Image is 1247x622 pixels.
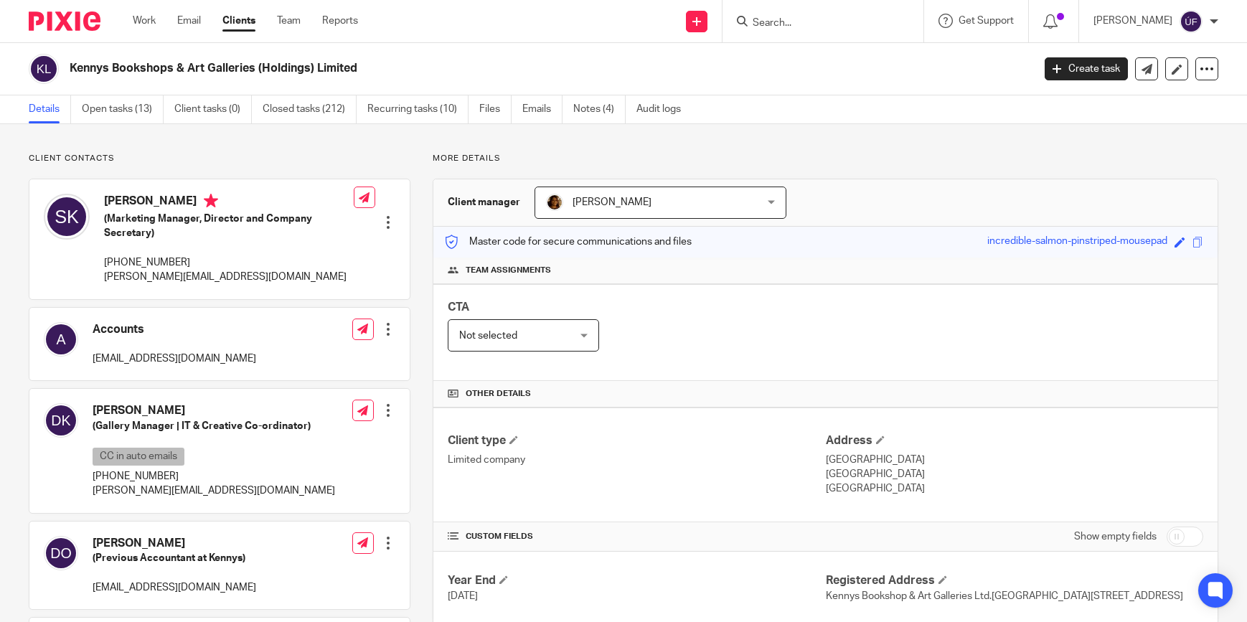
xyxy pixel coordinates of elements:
[1093,14,1172,28] p: [PERSON_NAME]
[174,95,252,123] a: Client tasks (0)
[751,17,880,30] input: Search
[70,61,832,76] h2: Kennys Bookshops & Art Galleries (Holdings) Limited
[448,433,825,448] h4: Client type
[29,54,59,84] img: svg%3E
[522,95,563,123] a: Emails
[322,14,358,28] a: Reports
[826,591,1183,601] span: Kennys Bookshop & Art Galleries Ltd.[GEOGRAPHIC_DATA][STREET_ADDRESS]
[44,536,78,570] img: svg%3E
[448,301,469,313] span: CTA
[93,322,256,337] h4: Accounts
[104,212,354,241] h5: (Marketing Manager, Director and Company Secretary)
[104,194,354,212] h4: [PERSON_NAME]
[987,234,1167,250] div: incredible-salmon-pinstriped-mousepad
[1180,10,1203,33] img: svg%3E
[448,195,520,209] h3: Client manager
[29,95,71,123] a: Details
[826,481,1203,496] p: [GEOGRAPHIC_DATA]
[459,331,517,341] span: Not selected
[448,573,825,588] h4: Year End
[44,322,78,357] img: svg%3E
[104,270,354,284] p: [PERSON_NAME][EMAIL_ADDRESS][DOMAIN_NAME]
[29,153,410,164] p: Client contacts
[29,11,100,31] img: Pixie
[93,403,335,418] h4: [PERSON_NAME]
[93,352,256,366] p: [EMAIL_ADDRESS][DOMAIN_NAME]
[44,403,78,438] img: svg%3E
[93,484,335,498] p: [PERSON_NAME][EMAIL_ADDRESS][DOMAIN_NAME]
[448,531,825,542] h4: CUSTOM FIELDS
[204,194,218,208] i: Primary
[277,14,301,28] a: Team
[448,453,825,467] p: Limited company
[826,433,1203,448] h4: Address
[367,95,469,123] a: Recurring tasks (10)
[93,448,184,466] p: CC in auto emails
[826,573,1203,588] h4: Registered Address
[104,255,354,270] p: [PHONE_NUMBER]
[466,388,531,400] span: Other details
[1045,57,1128,80] a: Create task
[573,197,651,207] span: [PERSON_NAME]
[222,14,255,28] a: Clients
[479,95,512,123] a: Files
[448,591,478,601] span: [DATE]
[263,95,357,123] a: Closed tasks (212)
[177,14,201,28] a: Email
[444,235,692,249] p: Master code for secure communications and files
[466,265,551,276] span: Team assignments
[636,95,692,123] a: Audit logs
[44,194,90,240] img: svg%3E
[546,194,563,211] img: Arvinder.jpeg
[93,551,256,565] h5: (Previous Accountant at Kennys)
[133,14,156,28] a: Work
[826,453,1203,467] p: [GEOGRAPHIC_DATA]
[82,95,164,123] a: Open tasks (13)
[93,419,335,433] h5: (Gallery Manager | IT & Creative Co-ordinator)
[959,16,1014,26] span: Get Support
[826,467,1203,481] p: [GEOGRAPHIC_DATA]
[1074,529,1157,544] label: Show empty fields
[93,580,256,595] p: [EMAIL_ADDRESS][DOMAIN_NAME]
[93,536,256,551] h4: [PERSON_NAME]
[93,469,335,484] p: [PHONE_NUMBER]
[573,95,626,123] a: Notes (4)
[433,153,1218,164] p: More details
